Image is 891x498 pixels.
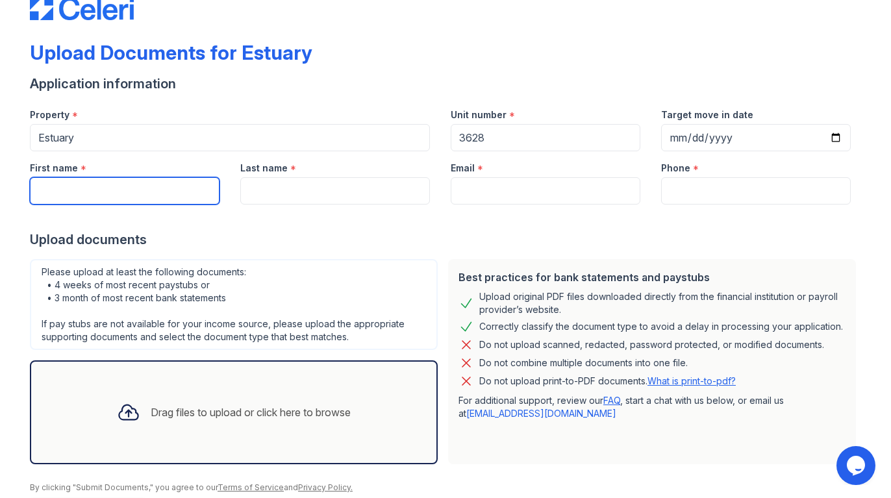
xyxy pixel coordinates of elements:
div: Upload Documents for Estuary [30,41,312,64]
a: FAQ [603,395,620,406]
div: Do not combine multiple documents into one file. [479,355,688,371]
p: Do not upload print-to-PDF documents. [479,375,736,388]
div: Best practices for bank statements and paystubs [458,269,846,285]
div: Do not upload scanned, redacted, password protected, or modified documents. [479,337,824,353]
p: For additional support, review our , start a chat with us below, or email us at [458,394,846,420]
a: Terms of Service [218,482,284,492]
label: Unit number [451,108,507,121]
label: Last name [240,162,288,175]
div: Upload original PDF files downloaded directly from the financial institution or payroll provider’... [479,290,846,316]
div: Please upload at least the following documents: • 4 weeks of most recent paystubs or • 3 month of... [30,259,438,350]
label: Email [451,162,475,175]
label: Phone [661,162,690,175]
label: Target move in date [661,108,753,121]
div: Application information [30,75,861,93]
a: What is print-to-pdf? [647,375,736,386]
a: [EMAIL_ADDRESS][DOMAIN_NAME] [466,408,616,419]
div: Upload documents [30,230,861,249]
label: First name [30,162,78,175]
a: Privacy Policy. [298,482,353,492]
iframe: chat widget [836,446,878,485]
label: Property [30,108,69,121]
div: Drag files to upload or click here to browse [151,405,351,420]
div: Correctly classify the document type to avoid a delay in processing your application. [479,319,843,334]
div: By clicking "Submit Documents," you agree to our and [30,482,861,493]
